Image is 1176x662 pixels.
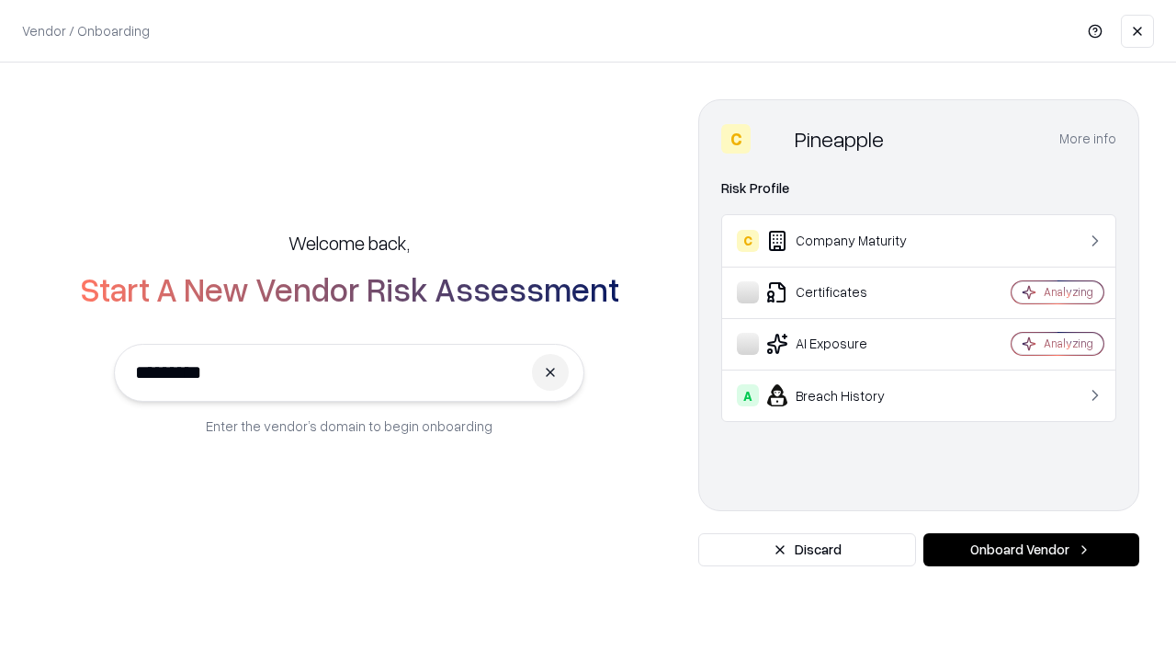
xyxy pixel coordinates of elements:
div: Analyzing [1044,336,1093,351]
button: Discard [698,533,916,566]
div: Company Maturity [737,230,956,252]
div: AI Exposure [737,333,956,355]
button: More info [1059,122,1116,155]
div: Risk Profile [721,177,1116,200]
button: Onboard Vendor [923,533,1139,566]
div: Analyzing [1044,284,1093,300]
p: Enter the vendor’s domain to begin onboarding [206,417,492,436]
div: Certificates [737,281,956,303]
div: Breach History [737,384,956,406]
div: A [737,384,759,406]
img: Pineapple [758,124,787,154]
div: Pineapple [795,124,884,154]
div: C [721,124,751,154]
p: Vendor / Onboarding [22,21,150,40]
div: C [737,230,759,252]
h2: Start A New Vendor Risk Assessment [80,270,619,307]
h5: Welcome back, [288,230,410,256]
